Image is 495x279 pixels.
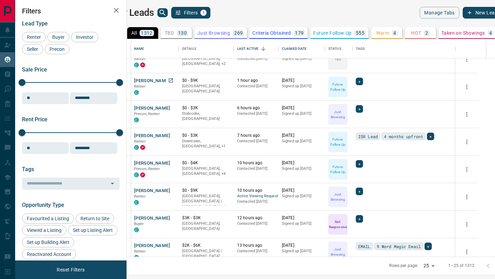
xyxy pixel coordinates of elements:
[358,78,361,85] span: +
[24,46,41,52] span: Seller
[356,160,363,168] div: +
[282,83,321,89] p: Signed up [DATE]
[237,133,275,138] p: 7 hours ago
[329,82,347,92] p: Future Follow Up
[165,31,174,35] p: TBD
[134,194,146,199] span: Renter
[140,172,145,177] div: property.ca
[134,167,160,171] span: Precon, Renter
[22,166,34,172] span: Tags
[462,192,472,202] button: more
[182,188,230,193] p: $0 - $9K
[237,105,275,111] p: 6 hours ago
[134,78,170,84] button: [PERSON_NAME]
[201,10,206,15] span: 1
[182,56,230,67] p: North York, Toronto
[282,56,321,62] p: Signed up [DATE]
[22,213,74,224] div: Favourited a Listing
[134,57,146,61] span: Renter
[22,249,76,259] div: Reactivated Account
[258,44,268,54] button: Sort
[358,105,361,112] span: +
[24,252,74,257] span: Reactivated Account
[376,31,389,35] p: Warm
[234,39,278,58] div: Last Active
[356,215,363,223] div: +
[282,111,321,116] p: Signed up [DATE]
[178,31,187,35] p: 130
[356,39,365,58] div: Tags
[282,78,321,83] p: [DATE]
[182,221,230,232] p: [GEOGRAPHIC_DATA], [GEOGRAPHIC_DATA]
[282,193,321,199] p: Signed up [DATE]
[358,133,378,140] span: ISR Lead
[134,200,139,205] div: condos.ca
[427,243,429,250] span: +
[74,34,96,40] span: Investor
[182,215,230,221] p: $3K - $3K
[182,248,230,265] p: [GEOGRAPHIC_DATA] | [GEOGRAPHIC_DATA], [GEOGRAPHIC_DATA]
[384,133,423,140] span: 4 months upfront
[352,39,455,58] div: Tags
[134,112,160,116] span: Precon, Renter
[134,222,144,226] span: Buyer
[134,63,139,67] div: condos.ca
[358,243,371,250] span: EMAIL
[237,166,275,171] p: Contacted [DATE]
[237,160,275,166] p: 10 hours ago
[131,39,179,58] div: Name
[462,137,472,147] button: more
[182,133,230,138] p: $0 - $3K
[134,139,146,144] span: Renter
[182,243,230,248] p: $2K - $6K
[134,188,170,194] button: [PERSON_NAME]
[441,31,485,35] p: Taken on Showings
[140,145,145,150] div: property.ca
[393,31,396,35] p: 4
[282,166,321,171] p: Signed up [DATE]
[411,31,421,35] p: HOT
[134,133,170,139] button: [PERSON_NAME]
[22,32,46,42] div: Renter
[24,216,71,221] span: Favourited a Listing
[182,166,230,177] p: North York, Mississauga, Brampton, Vaughan
[295,31,304,35] p: 179
[68,225,118,235] div: Set up Listing Alert
[108,179,117,188] button: Open
[462,82,472,92] button: more
[462,219,472,230] button: more
[328,39,341,58] div: Status
[134,90,139,95] div: condos.ca
[282,243,321,248] p: [DATE]
[179,39,234,58] div: Details
[356,188,363,195] div: +
[237,221,275,226] p: Contacted [DATE]
[134,215,170,222] button: [PERSON_NAME]
[358,160,361,167] span: +
[237,248,275,254] p: Contacted [DATE]
[237,111,275,116] p: Contacted [DATE]
[356,78,363,85] div: +
[134,118,139,122] div: condos.ca
[22,202,64,208] span: Opportunity Type
[134,84,146,89] span: Renter
[313,31,351,35] p: Future Follow Up
[22,44,43,54] div: Seller
[429,133,432,140] span: +
[358,215,361,222] span: +
[282,221,321,226] p: Signed up [DATE]
[157,8,168,17] button: search button
[377,243,421,250] span: 9 Word Magic Email
[425,31,428,35] p: 2
[329,219,347,230] p: Not Responsive
[45,44,69,54] div: Precon
[489,31,492,35] p: 4
[282,39,307,58] div: Claimed Date
[237,56,275,62] p: Contacted [DATE]
[166,76,175,85] a: Open in New Tab
[425,243,432,250] div: +
[282,105,321,111] p: [DATE]
[171,7,211,19] button: Filters1
[448,263,474,269] p: 1–25 of 1312
[282,138,321,144] p: Signed up [DATE]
